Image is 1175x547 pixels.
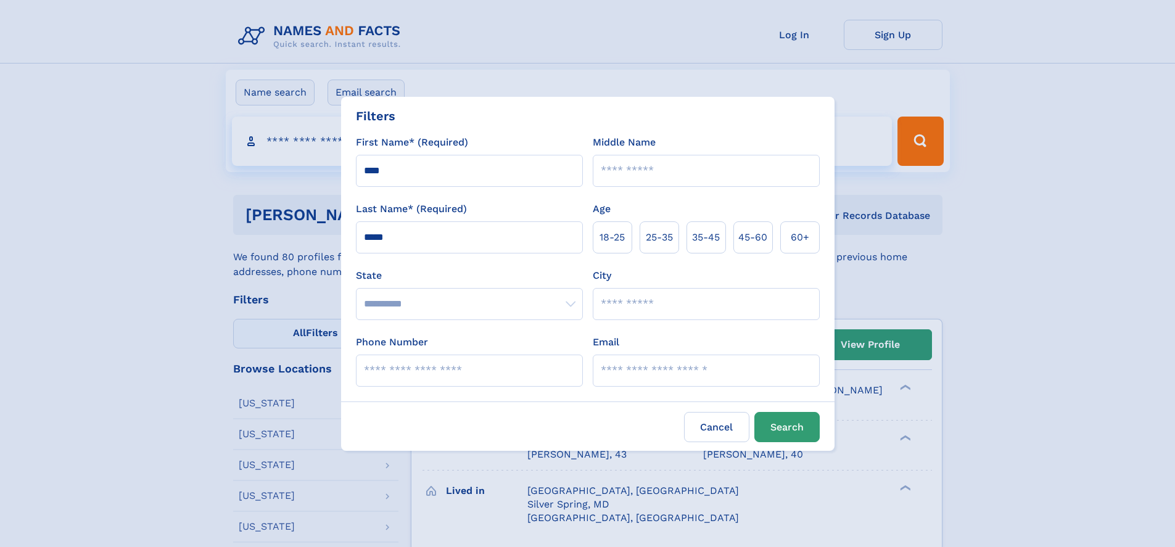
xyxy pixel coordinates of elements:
span: 25‑35 [646,230,673,245]
label: Cancel [684,412,749,442]
span: 18‑25 [600,230,625,245]
label: Middle Name [593,135,656,150]
button: Search [754,412,820,442]
span: 45‑60 [738,230,767,245]
div: Filters [356,107,395,125]
label: Email [593,335,619,350]
label: City [593,268,611,283]
label: First Name* (Required) [356,135,468,150]
span: 60+ [791,230,809,245]
label: State [356,268,583,283]
label: Age [593,202,611,216]
label: Phone Number [356,335,428,350]
label: Last Name* (Required) [356,202,467,216]
span: 35‑45 [692,230,720,245]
